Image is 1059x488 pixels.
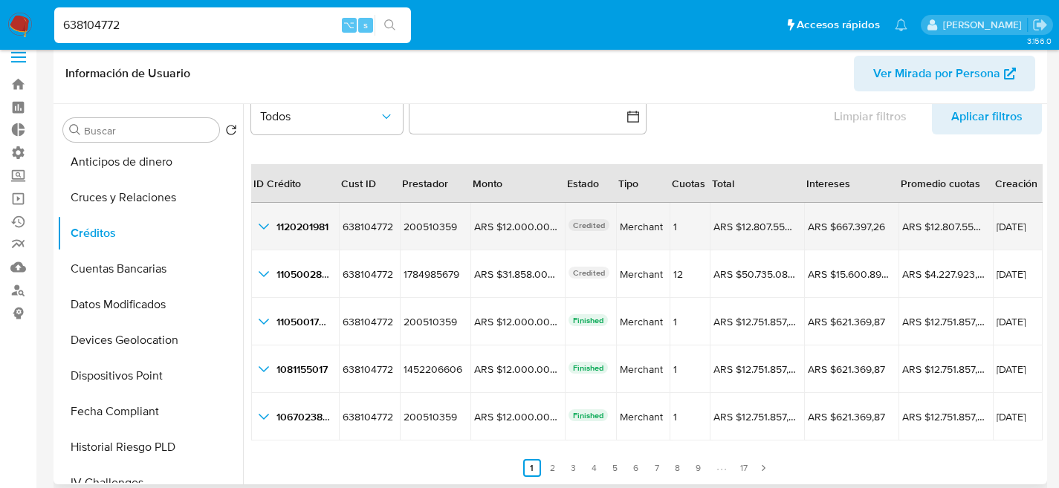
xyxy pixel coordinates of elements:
button: Créditos [57,215,243,251]
button: Historial Riesgo PLD [57,429,243,465]
input: Buscar usuario o caso... [54,16,411,35]
button: Volver al orden por defecto [225,124,237,140]
p: facundo.marin@mercadolibre.com [943,18,1027,32]
button: search-icon [375,15,405,36]
button: Cuentas Bancarias [57,251,243,287]
span: s [363,18,368,32]
button: Dispositivos Point [57,358,243,394]
span: ⌥ [343,18,354,32]
h1: Información de Usuario [65,66,190,81]
span: Accesos rápidos [797,17,880,33]
a: Salir [1032,17,1048,33]
button: Buscar [69,124,81,136]
button: Devices Geolocation [57,322,243,358]
button: Fecha Compliant [57,394,243,429]
button: Cruces y Relaciones [57,180,243,215]
a: Notificaciones [895,19,907,31]
input: Buscar [84,124,213,137]
button: Anticipos de dinero [57,144,243,180]
span: Ver Mirada por Persona [873,56,1000,91]
span: 3.156.0 [1027,35,1052,47]
button: Ver Mirada por Persona [854,56,1035,91]
button: Datos Modificados [57,287,243,322]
